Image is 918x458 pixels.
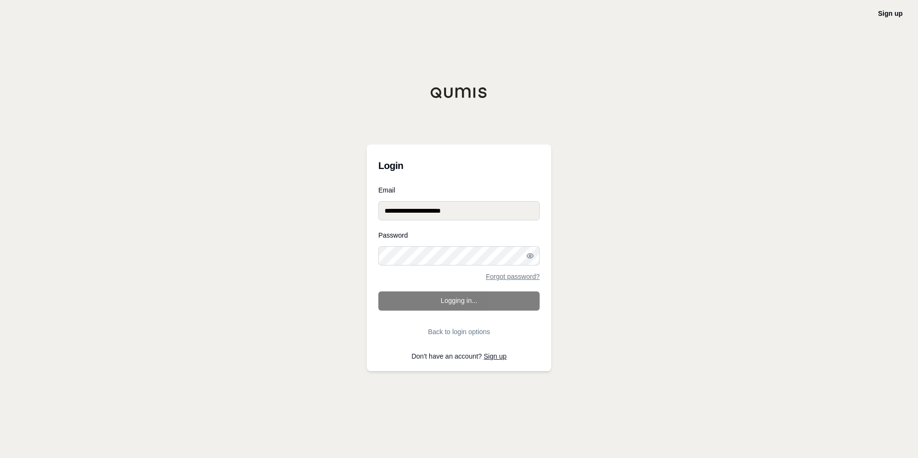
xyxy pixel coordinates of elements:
[378,232,540,239] label: Password
[878,10,903,17] a: Sign up
[378,322,540,341] button: Back to login options
[378,187,540,193] label: Email
[378,353,540,360] p: Don't have an account?
[486,273,540,280] a: Forgot password?
[430,87,488,98] img: Qumis
[378,156,540,175] h3: Login
[484,352,507,360] a: Sign up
